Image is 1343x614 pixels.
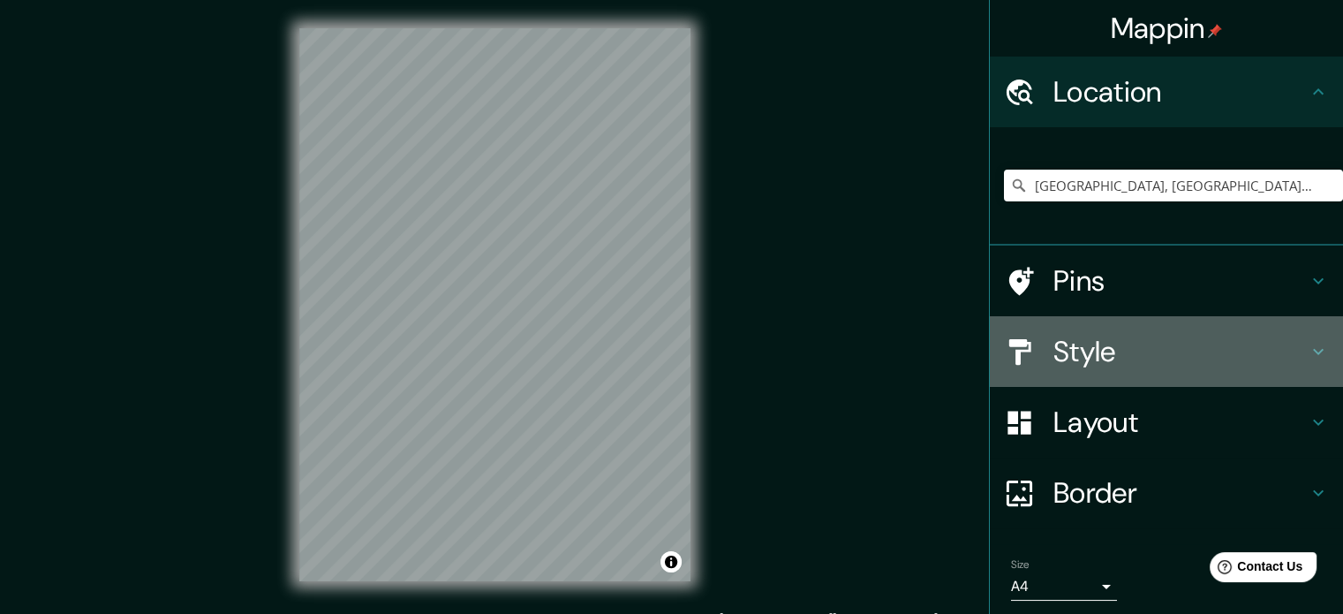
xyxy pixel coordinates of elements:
[299,28,690,581] canvas: Map
[990,316,1343,387] div: Style
[990,246,1343,316] div: Pins
[990,458,1343,528] div: Border
[990,57,1343,127] div: Location
[1053,263,1308,299] h4: Pins
[1053,334,1308,369] h4: Style
[1053,74,1308,110] h4: Location
[1208,24,1222,38] img: pin-icon.png
[1053,475,1308,511] h4: Border
[1011,557,1030,572] label: Size
[990,387,1343,458] div: Layout
[1186,545,1324,595] iframe: Help widget launcher
[1011,572,1117,601] div: A4
[660,551,682,572] button: Toggle attribution
[1004,170,1343,201] input: Pick your city or area
[1111,11,1223,46] h4: Mappin
[1053,405,1308,440] h4: Layout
